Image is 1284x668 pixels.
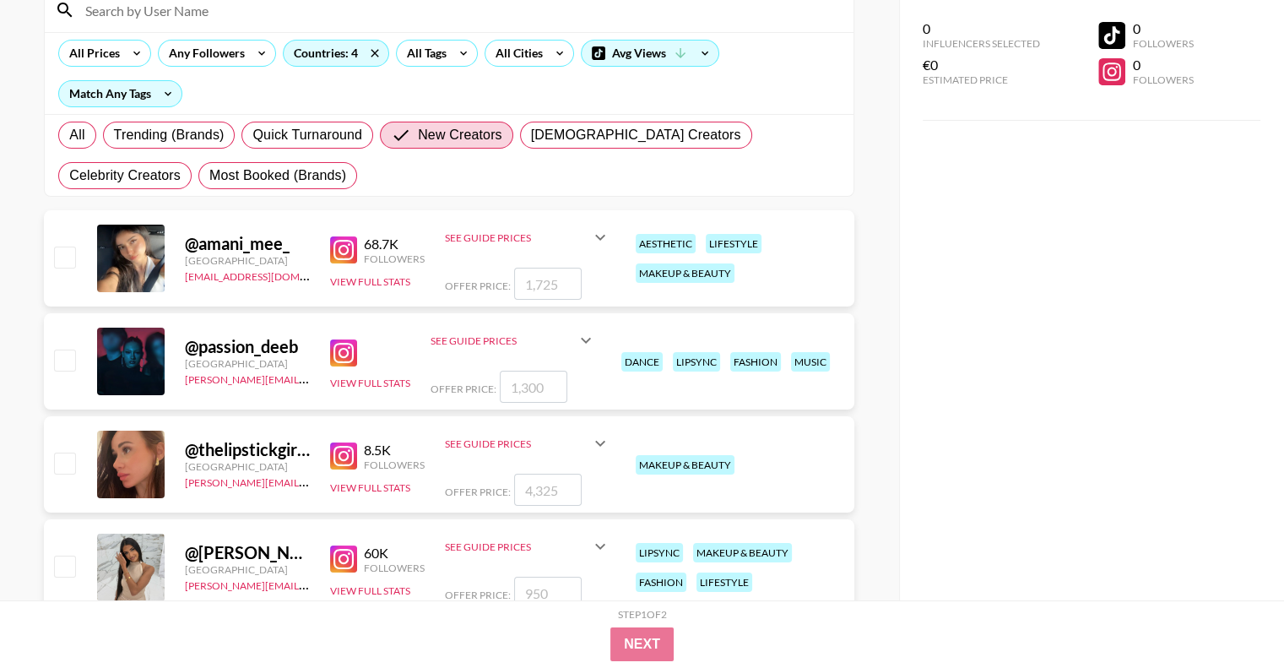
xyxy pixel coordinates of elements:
[445,437,590,450] div: See Guide Prices
[185,357,310,370] div: [GEOGRAPHIC_DATA]
[514,268,582,300] input: 1,725
[330,339,357,367] img: Instagram
[636,543,683,562] div: lipsync
[185,370,515,386] a: [PERSON_NAME][EMAIL_ADDRESS][PERSON_NAME][DOMAIN_NAME]
[531,125,741,145] span: [DEMOGRAPHIC_DATA] Creators
[252,125,362,145] span: Quick Turnaround
[431,383,496,395] span: Offer Price:
[330,584,410,597] button: View Full Stats
[185,267,355,283] a: [EMAIL_ADDRESS][DOMAIN_NAME]
[59,81,181,106] div: Match Any Tags
[1132,57,1193,73] div: 0
[330,236,357,263] img: Instagram
[621,352,663,372] div: dance
[330,481,410,494] button: View Full Stats
[500,371,567,403] input: 1,300
[364,442,425,459] div: 8.5K
[364,545,425,562] div: 60K
[209,166,346,186] span: Most Booked (Brands)
[636,234,696,253] div: aesthetic
[923,37,1040,50] div: Influencers Selected
[185,254,310,267] div: [GEOGRAPHIC_DATA]
[730,352,781,372] div: fashion
[69,125,84,145] span: All
[1132,73,1193,86] div: Followers
[445,423,610,464] div: See Guide Prices
[923,57,1040,73] div: €0
[284,41,388,66] div: Countries: 4
[923,20,1040,37] div: 0
[706,234,761,253] div: lifestyle
[185,233,310,254] div: @ amani_mee_
[693,543,792,562] div: makeup & beauty
[445,540,590,553] div: See Guide Prices
[582,41,718,66] div: Avg Views
[445,217,610,258] div: See Guide Prices
[330,443,357,470] img: Instagram
[636,573,686,592] div: fashion
[791,352,830,372] div: music
[185,473,515,489] a: [PERSON_NAME][EMAIL_ADDRESS][PERSON_NAME][DOMAIN_NAME]
[69,166,181,186] span: Celebrity Creators
[514,577,582,609] input: 950
[514,474,582,506] input: 4,325
[431,334,576,347] div: See Guide Prices
[923,73,1040,86] div: Estimated Price
[1132,20,1193,37] div: 0
[673,352,720,372] div: lipsync
[636,263,734,283] div: makeup & beauty
[1200,584,1264,648] iframe: Drift Widget Chat Controller
[397,41,450,66] div: All Tags
[636,455,734,475] div: makeup & beauty
[185,576,435,592] a: [PERSON_NAME][EMAIL_ADDRESS][DOMAIN_NAME]
[364,253,425,265] div: Followers
[445,280,511,292] span: Offer Price:
[445,486,511,498] span: Offer Price:
[364,236,425,253] div: 68.7K
[445,231,590,244] div: See Guide Prices
[330,377,410,389] button: View Full Stats
[431,320,596,361] div: See Guide Prices
[114,125,225,145] span: Trending (Brands)
[445,589,511,601] span: Offer Price:
[618,608,667,621] div: Step 1 of 2
[610,627,674,661] button: Next
[185,336,310,357] div: @ passion_deeb
[59,41,123,66] div: All Prices
[185,460,310,473] div: [GEOGRAPHIC_DATA]
[159,41,248,66] div: Any Followers
[364,562,425,574] div: Followers
[185,542,310,563] div: @ [PERSON_NAME].[PERSON_NAME]
[485,41,546,66] div: All Cities
[185,439,310,460] div: @ thelipstickgirly
[330,546,357,573] img: Instagram
[445,526,610,567] div: See Guide Prices
[418,125,502,145] span: New Creators
[364,459,425,471] div: Followers
[696,573,752,592] div: lifestyle
[330,275,410,288] button: View Full Stats
[185,563,310,576] div: [GEOGRAPHIC_DATA]
[1132,37,1193,50] div: Followers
